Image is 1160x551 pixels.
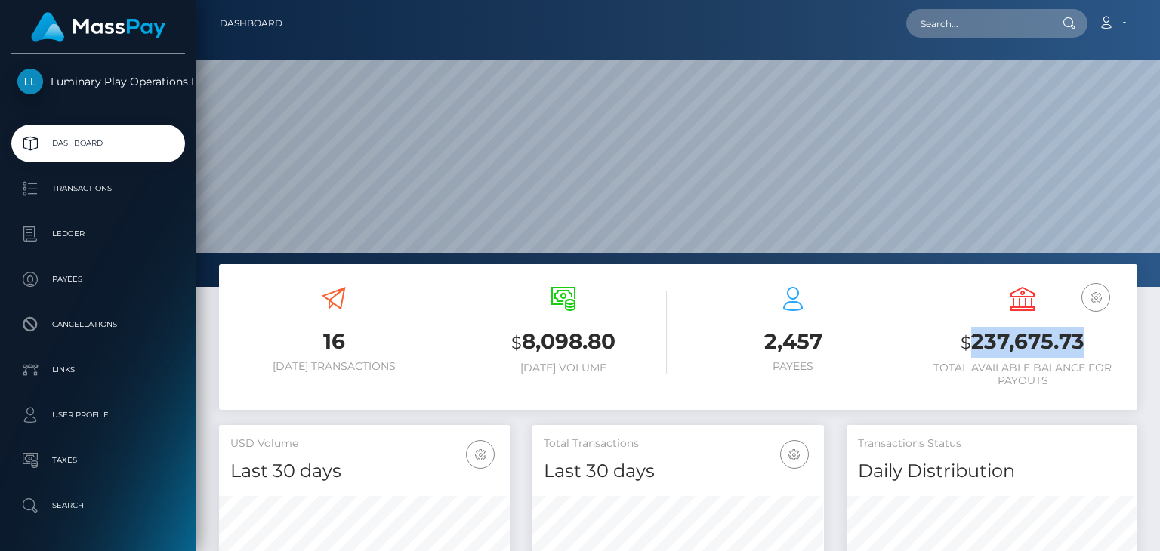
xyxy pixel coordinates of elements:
[17,449,179,472] p: Taxes
[919,362,1126,387] h6: Total Available Balance for Payouts
[230,458,498,485] h4: Last 30 days
[11,442,185,479] a: Taxes
[544,458,812,485] h4: Last 30 days
[858,458,1126,485] h4: Daily Distribution
[17,359,179,381] p: Links
[17,268,179,291] p: Payees
[17,69,43,94] img: Luminary Play Operations Limited
[17,313,179,336] p: Cancellations
[11,260,185,298] a: Payees
[961,332,971,353] small: $
[11,170,185,208] a: Transactions
[17,177,179,200] p: Transactions
[11,351,185,389] a: Links
[17,132,179,155] p: Dashboard
[17,223,179,245] p: Ledger
[11,215,185,253] a: Ledger
[230,327,437,356] h3: 16
[11,125,185,162] a: Dashboard
[919,327,1126,358] h3: 237,675.73
[17,404,179,426] p: User Profile
[906,9,1048,38] input: Search...
[11,396,185,434] a: User Profile
[544,436,812,451] h5: Total Transactions
[460,362,667,374] h6: [DATE] Volume
[17,494,179,517] p: Search
[690,360,896,373] h6: Payees
[11,306,185,343] a: Cancellations
[511,332,522,353] small: $
[230,436,498,451] h5: USD Volume
[11,487,185,525] a: Search
[690,327,896,356] h3: 2,457
[230,360,437,373] h6: [DATE] Transactions
[858,436,1126,451] h5: Transactions Status
[220,8,282,39] a: Dashboard
[11,75,185,88] span: Luminary Play Operations Limited
[460,327,667,358] h3: 8,098.80
[31,12,165,42] img: MassPay Logo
